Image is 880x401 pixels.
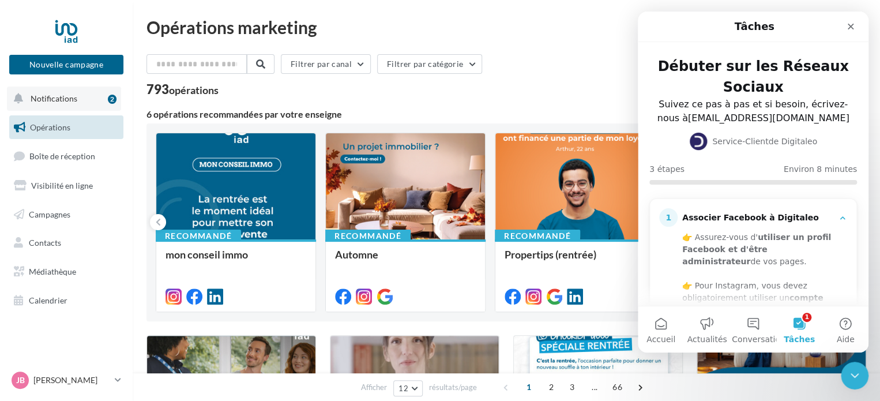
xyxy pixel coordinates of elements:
span: Visibilité en ligne [31,181,93,190]
a: Opérations [7,115,126,140]
div: Recommandé [325,230,411,242]
button: Notifications 2 [7,87,121,111]
iframe: Intercom live chat [638,12,868,353]
button: Filtrer par catégorie [377,54,482,74]
a: Calendrier [7,288,126,313]
div: 6 opérations recommandées par votre enseigne [146,110,848,119]
a: Campagnes [7,203,126,227]
button: Nouvelle campagne [9,55,123,74]
div: Propertips (rentrée) [505,249,645,272]
div: 2 [108,95,116,104]
div: opérations [169,85,219,95]
span: Afficher [361,382,387,393]
span: résultats/page [429,382,477,393]
span: Calendrier [29,295,67,305]
span: JB [16,374,25,386]
p: [PERSON_NAME] [33,374,110,386]
div: Automne [335,249,476,272]
span: 66 [608,378,627,396]
iframe: Intercom live chat [841,362,868,389]
a: Médiathèque [7,260,126,284]
span: 2 [542,378,561,396]
div: Opérations marketing [146,18,866,36]
span: 1 [520,378,538,396]
span: Médiathèque [29,267,76,276]
span: Opérations [30,122,70,132]
a: JB [PERSON_NAME] [9,369,123,391]
span: 3 [563,378,581,396]
div: Recommandé [156,230,241,242]
a: Visibilité en ligne [7,174,126,198]
span: Contacts [29,238,61,248]
div: mon conseil immo [166,249,306,272]
a: Boîte de réception [7,144,126,168]
a: Contacts [7,231,126,255]
span: Campagnes [29,209,70,219]
button: Filtrer par canal [281,54,371,74]
button: 12 [393,380,423,396]
span: ... [585,378,604,396]
span: Boîte de réception [29,151,95,161]
span: 12 [398,384,408,393]
div: Recommandé [495,230,580,242]
div: 793 [146,83,219,96]
span: Notifications [31,93,77,103]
